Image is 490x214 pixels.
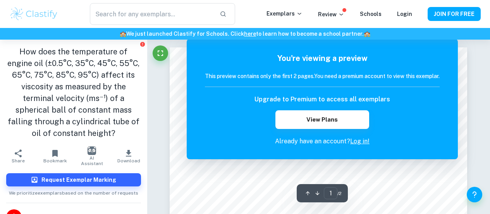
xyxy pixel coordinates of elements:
h1: How does the temperature of engine oil (±0.5°C, 35°C, 45°C, 55°C, 65°C, 75°C, 85°C, 95°C) affect ... [6,46,141,139]
p: Exemplars [266,9,303,18]
h6: This preview contains only the first 2 pages. You need a premium account to view this exemplar. [205,72,440,80]
span: Share [12,158,25,164]
img: Clastify logo [9,6,58,22]
button: Fullscreen [153,45,168,61]
span: Download [117,158,140,164]
span: We prioritize exemplars based on the number of requests [9,186,138,197]
span: Bookmark [43,158,67,164]
button: Download [110,145,147,167]
a: Login [397,11,412,17]
span: 🏫 [120,31,126,37]
a: here [244,31,256,37]
button: Help and Feedback [467,187,482,202]
button: Report issue [140,41,146,47]
span: / 2 [337,190,342,197]
h5: You're viewing a preview [205,52,440,64]
input: Search for any exemplars... [90,3,214,25]
button: Request Exemplar Marking [6,173,141,186]
h6: We just launched Clastify for Schools. Click to learn how to become a school partner. [2,30,488,38]
button: JOIN FOR FREE [428,7,481,21]
span: 🏫 [364,31,370,37]
button: Bookmark [37,145,74,167]
p: Already have an account? [205,137,440,146]
a: Schools [360,11,382,17]
button: View Plans [275,110,369,129]
h6: Upgrade to Premium to access all exemplars [254,95,390,104]
span: AI Assistant [78,155,106,166]
button: AI Assistant [74,145,110,167]
img: AI Assistant [88,146,96,155]
h6: Request Exemplar Marking [41,176,116,184]
p: Review [318,10,344,19]
a: Log in! [350,137,370,145]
